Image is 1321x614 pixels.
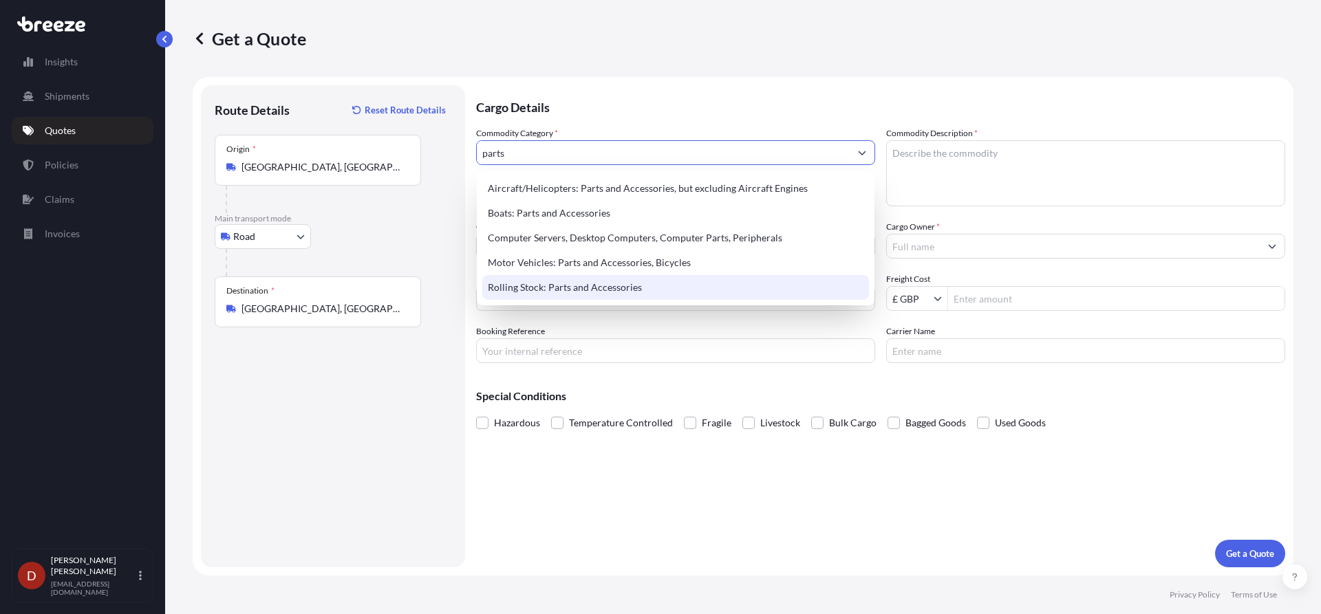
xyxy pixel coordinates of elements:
span: Bulk Cargo [829,413,877,433]
label: Cargo Owner [886,220,940,234]
span: Hazardous [494,413,540,433]
div: Computer Servers, Desktop Computers, Computer Parts, Peripherals [482,226,869,250]
span: Used Goods [995,413,1046,433]
div: Boats: Parts and Accessories [482,201,869,226]
span: Temperature Controlled [569,413,673,433]
label: Commodity Category [476,127,558,140]
input: Enter amount [948,286,1285,311]
label: Commodity Value [476,220,545,234]
div: Aircraft/Helicopters: Parts and Accessories, but excluding Aircraft Engines [482,176,869,201]
p: Reset Route Details [365,103,446,117]
div: Suggestions [482,176,869,300]
p: [PERSON_NAME] [PERSON_NAME] [51,555,136,577]
button: Select transport [215,224,311,249]
p: Quotes [45,124,76,138]
label: Commodity Description [886,127,978,140]
p: Main transport mode [215,213,451,224]
p: [EMAIL_ADDRESS][DOMAIN_NAME] [51,580,136,596]
input: Enter name [886,338,1285,363]
input: Your internal reference [476,338,875,363]
label: Freight Cost [886,272,930,286]
p: Terms of Use [1231,589,1277,600]
label: Booking Reference [476,325,545,338]
span: Fragile [702,413,731,433]
p: Claims [45,193,74,206]
div: Origin [226,144,256,155]
p: Get a Quote [193,28,306,50]
p: Get a Quote [1226,547,1274,560]
p: Shipments [45,89,89,103]
div: Rolling Stock: Parts and Accessories [482,275,869,300]
span: Road [233,230,255,243]
button: Show suggestions [850,140,874,165]
p: Invoices [45,227,80,241]
span: Load Type [476,272,517,286]
p: Cargo Details [476,85,1285,127]
span: D [27,569,36,582]
p: Insights [45,55,78,69]
div: Destination [226,285,275,296]
p: Special Conditions [476,391,1285,402]
input: Freight Cost [887,286,934,311]
input: Origin [241,160,404,174]
button: Show suggestions [1260,234,1285,259]
input: Select a commodity type [477,140,850,165]
div: Motor Vehicles: Parts and Accessories, Bicycles [482,250,869,275]
button: Show suggestions [934,292,947,305]
input: Full name [887,234,1260,259]
input: Destination [241,302,404,316]
p: Privacy Policy [1170,589,1220,600]
span: Livestock [760,413,800,433]
p: Route Details [215,102,290,118]
label: Carrier Name [886,325,935,338]
span: Bagged Goods [905,413,966,433]
p: Policies [45,158,78,172]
